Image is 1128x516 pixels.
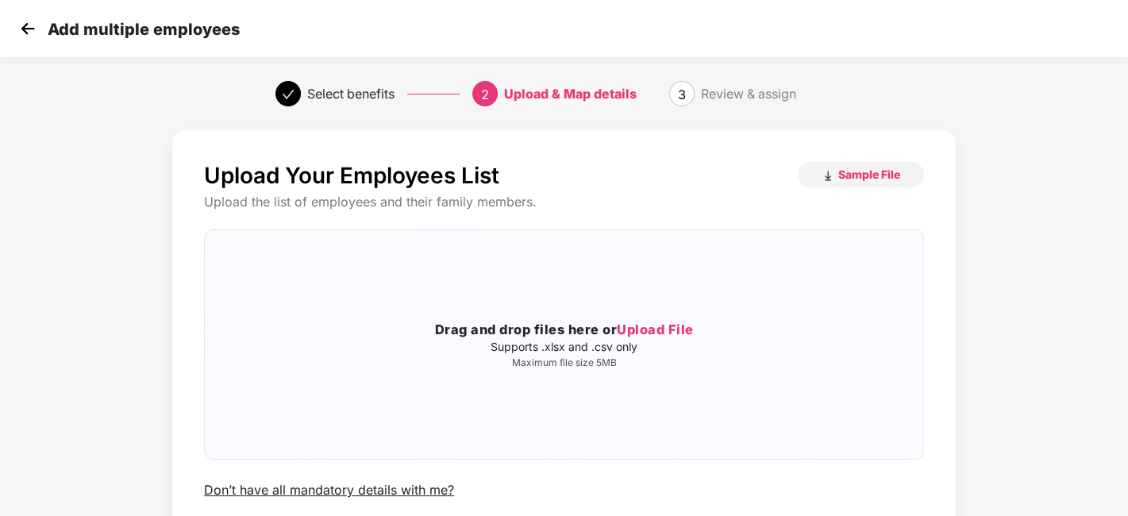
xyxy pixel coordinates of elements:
[204,194,924,210] div: Upload the list of employees and their family members.
[205,230,923,459] span: Drag and drop files here orUpload FileSupports .xlsx and .csv onlyMaximum file size 5MB
[16,17,40,40] img: svg+xml;base64,PHN2ZyB4bWxucz0iaHR0cDovL3d3dy53My5vcmcvMjAwMC9zdmciIHdpZHRoPSIzMCIgaGVpZ2h0PSIzMC...
[838,167,900,182] span: Sample File
[678,87,686,102] span: 3
[204,482,454,499] div: Don’t have all mandatory details with me?
[822,170,834,183] img: download_icon
[701,81,796,106] div: Review & assign
[307,81,395,106] div: Select benefits
[205,356,923,369] p: Maximum file size 5MB
[798,162,924,187] button: Sample File
[282,88,295,101] span: check
[481,87,489,102] span: 2
[504,81,637,106] div: Upload & Map details
[205,341,923,353] p: Supports .xlsx and .csv only
[204,162,499,189] p: Upload Your Employees List
[48,20,240,39] p: Add multiple employees
[617,322,694,337] span: Upload File
[205,320,923,341] h3: Drag and drop files here or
